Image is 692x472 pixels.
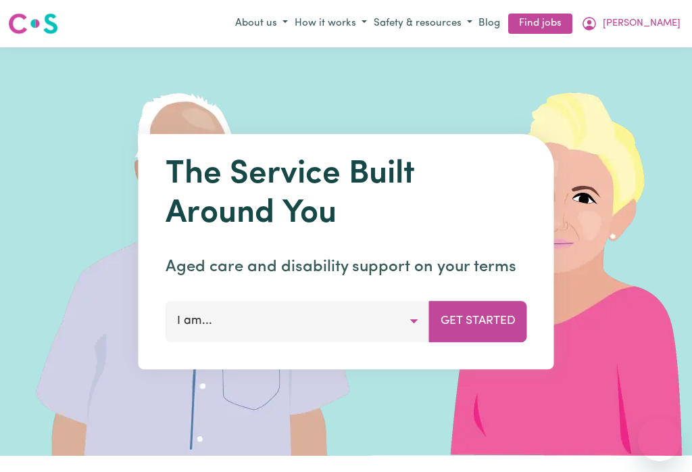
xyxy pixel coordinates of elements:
[508,14,572,34] a: Find jobs
[429,301,527,341] button: Get Started
[638,418,681,461] iframe: Button to launch messaging window
[291,13,370,35] button: How it works
[166,301,430,341] button: I am...
[166,156,527,233] h1: The Service Built Around You
[8,8,58,39] a: Careseekers logo
[578,12,684,35] button: My Account
[166,255,527,279] p: Aged care and disability support on your terms
[603,16,681,31] span: [PERSON_NAME]
[232,13,291,35] button: About us
[8,11,58,36] img: Careseekers logo
[476,14,503,34] a: Blog
[370,13,476,35] button: Safety & resources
